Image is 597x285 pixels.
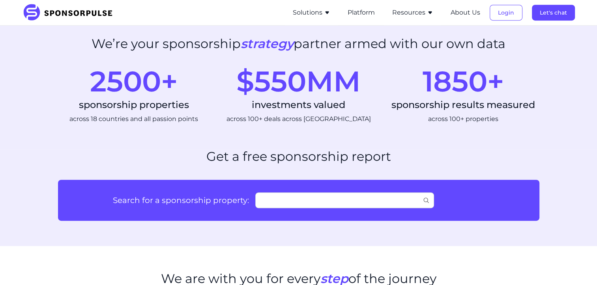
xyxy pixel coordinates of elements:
a: Let's chat [532,9,575,16]
i: strategy [241,36,294,51]
button: Let's chat [532,5,575,20]
div: 1850+ [387,67,539,95]
div: investments valued [223,99,374,111]
div: Widget de chat [558,247,597,285]
button: Solutions [293,8,330,17]
div: across 100+ properties [387,114,539,124]
h2: We’re your sponsorship partner armed with our own data [92,36,505,51]
a: About Us [451,9,480,16]
div: 2500+ [58,67,210,95]
div: across 100+ deals across [GEOGRAPHIC_DATA] [223,114,374,124]
div: sponsorship properties [58,99,210,111]
button: About Us [451,8,480,17]
a: Login [490,9,522,16]
h2: Get a free sponsorship report [206,149,391,164]
button: Resources [392,8,433,17]
button: Login [490,5,522,20]
div: across 18 countries and all passion points [58,114,210,124]
img: SponsorPulse [22,4,118,21]
label: Search for a sponsorship property: [71,195,249,206]
iframe: Chat Widget [558,247,597,285]
a: Platform [348,9,375,16]
div: $550MM [223,67,374,95]
button: Platform [348,8,375,17]
div: sponsorship results measured [387,99,539,111]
